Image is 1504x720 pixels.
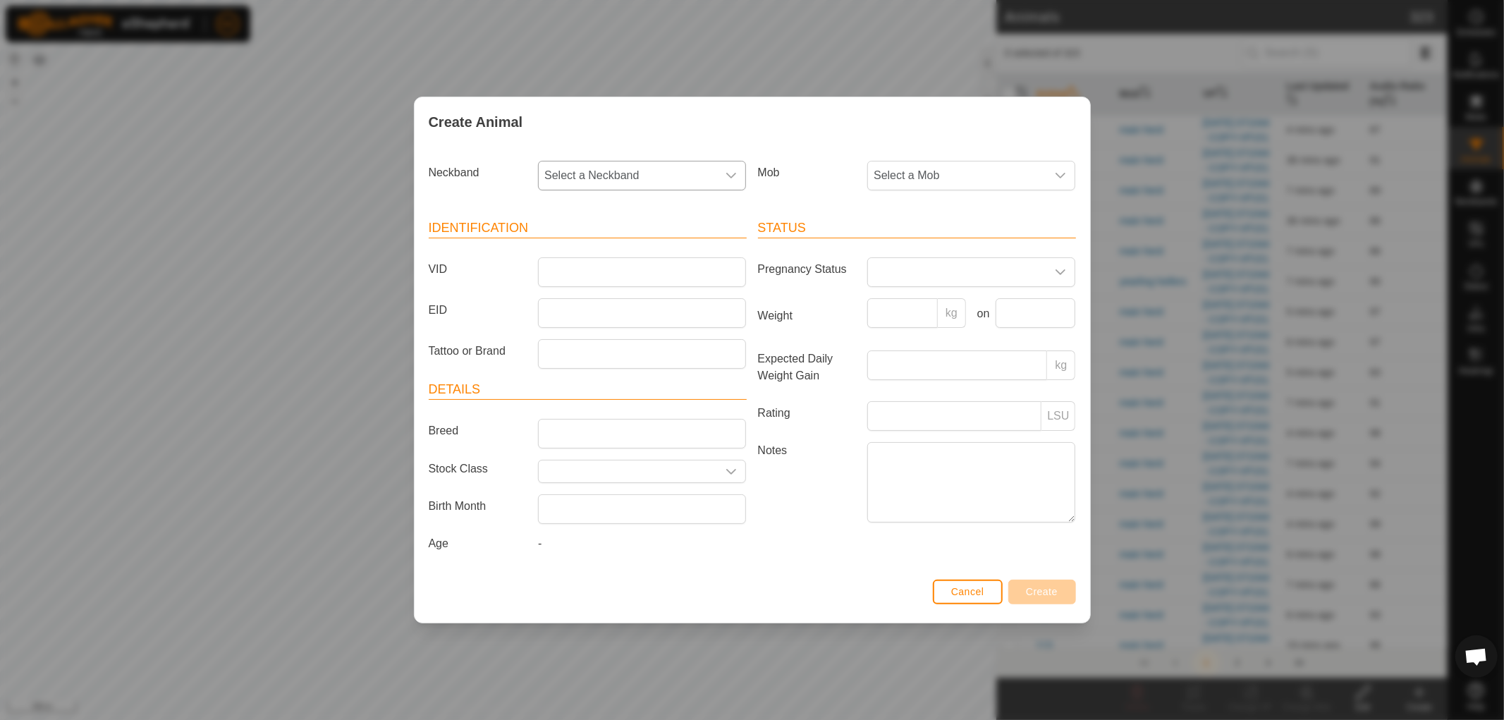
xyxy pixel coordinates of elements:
div: Open chat [1455,635,1498,678]
div: dropdown trigger [1046,258,1075,286]
span: Select a Neckband [539,161,717,190]
button: Create [1008,580,1076,604]
div: dropdown trigger [717,161,745,190]
span: Cancel [951,586,984,597]
span: Select a Mob [868,161,1046,190]
label: Birth Month [423,494,533,518]
p-inputgroup-addon: LSU [1041,401,1075,431]
div: dropdown trigger [1046,161,1075,190]
header: Status [758,219,1076,238]
label: VID [423,257,533,281]
p-inputgroup-addon: kg [938,298,966,328]
label: Neckband [423,161,533,185]
label: Breed [423,419,533,443]
label: Rating [752,401,862,425]
label: Notes [752,442,862,522]
header: Details [429,380,747,400]
label: on [972,305,990,322]
label: Pregnancy Status [752,257,862,281]
label: Stock Class [423,460,533,477]
label: EID [423,298,533,322]
p-inputgroup-addon: kg [1047,350,1075,380]
label: Expected Daily Weight Gain [752,350,862,384]
label: Tattoo or Brand [423,339,533,363]
div: dropdown trigger [717,460,745,482]
span: - [538,537,542,549]
header: Identification [429,219,747,238]
button: Cancel [933,580,1003,604]
label: Mob [752,161,862,185]
label: Weight [752,298,862,334]
label: Age [423,535,533,552]
span: Create Animal [429,111,523,133]
span: Create [1026,586,1058,597]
